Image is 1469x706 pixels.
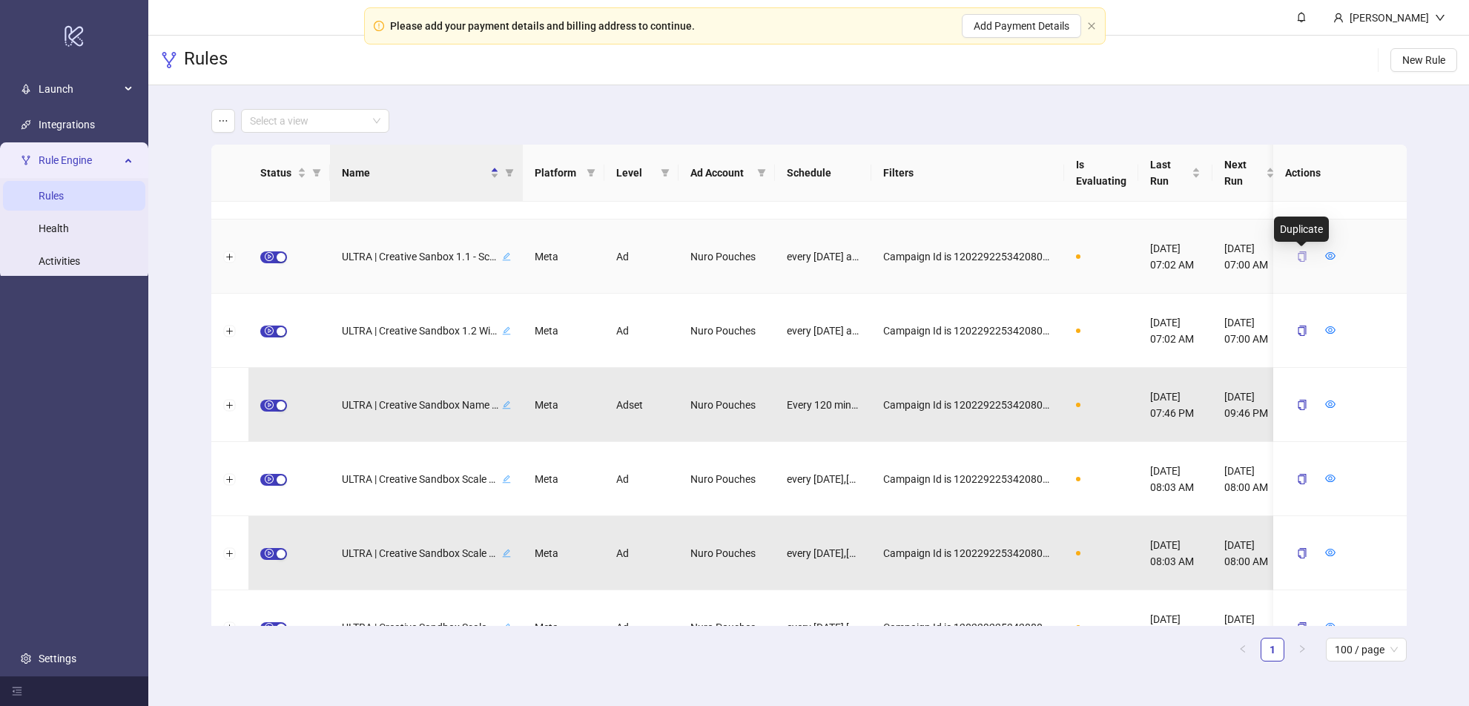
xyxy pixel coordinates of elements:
button: right [1290,638,1314,662]
span: ULTRA | Creative Sandbox Scale Ad Set 20% (Max $1,000/day) [342,619,499,636]
a: 1 [1261,639,1284,661]
div: Meta [523,368,604,442]
span: Last Run [1150,156,1189,189]
div: ULTRA | Creative Sandbox 1.2 Winner - Scale Action 1.2 - 8/29edit [342,321,511,340]
span: edit [502,475,511,484]
span: copy [1297,251,1307,262]
th: Name [330,145,523,202]
button: copy [1285,393,1319,417]
div: Ad [604,294,679,368]
span: eye [1325,621,1336,632]
th: Last Run [1138,145,1212,202]
button: Expand row [224,326,236,337]
button: Expand row [224,474,236,486]
span: Campaign Id is 120229225342080254 AND AND Name ∌ Scaled1.1 [883,248,1052,265]
span: filter [312,168,321,177]
button: Expand row [224,548,236,560]
span: filter [505,168,514,177]
span: ULTRA | Creative Sandbox Scale Ad Set 15% (Max $1,000/day) [342,545,499,561]
span: Launch [39,74,120,104]
div: Duplicate [1274,217,1329,242]
div: Ad [604,442,679,516]
span: every [DATE] at 8:00 AM [GEOGRAPHIC_DATA]/New_York [787,323,859,339]
div: [DATE] 07:02 AM [1138,294,1212,368]
button: copy [1285,467,1319,491]
span: close [1087,22,1096,30]
div: Meta [523,220,604,294]
span: right [1298,644,1307,653]
span: copy [1297,326,1307,336]
span: edit [502,400,511,409]
span: Campaign Id is 120229225342080254 [883,619,1052,636]
th: Next Run [1212,145,1287,202]
div: Nuro Pouches [679,442,775,516]
span: Name [342,165,487,181]
div: [DATE] 08:00 AM [1212,516,1287,590]
span: down [1435,13,1445,23]
span: filter [502,162,517,184]
th: Status [248,145,330,202]
span: edit [502,623,511,632]
span: Level [616,165,655,181]
span: Every 120 minutes [787,397,859,413]
li: Previous Page [1231,638,1255,662]
span: fork [160,51,178,69]
span: copy [1297,474,1307,484]
div: Please add your payment details and billing address to continue. [390,18,695,34]
span: filter [757,168,766,177]
span: Rule Engine [39,145,120,175]
div: Ad [604,516,679,590]
span: Next Run [1224,156,1263,189]
a: Settings [39,653,76,664]
span: every [DATE],[DATE],[DATE] at 9:00 AM [GEOGRAPHIC_DATA]/New_York [787,545,859,561]
span: every [DATE],[DATE],[DATE] at 9:00 AM [GEOGRAPHIC_DATA]/New_York [787,471,859,487]
span: filter [309,162,324,184]
div: [DATE] 08:03 AM [1138,516,1212,590]
span: edit [502,326,511,335]
span: New Rule [1402,54,1445,66]
a: eye [1325,473,1336,485]
th: Is Evaluating [1064,145,1138,202]
div: Nuro Pouches [679,220,775,294]
span: eye [1325,251,1336,261]
span: eye [1325,473,1336,484]
span: eye [1325,325,1336,335]
button: close [1087,22,1096,31]
span: filter [661,168,670,177]
div: ULTRA | Creative Sandbox Scale Ad Set 20% (Max $1,000/day)edit [342,618,511,637]
span: Status [260,165,294,181]
span: Campaign Id is 120229225342080254 AND AND Name ∋ Testing [883,397,1052,413]
span: every [DATE] at 8:00 AM [GEOGRAPHIC_DATA]/New_York [787,248,859,265]
button: Add Payment Details [962,14,1081,38]
th: Schedule [775,145,871,202]
span: edit [502,252,511,261]
span: ULTRA | Creative Sandbox 1.2 Winner - Scale Action 1.2 - 8/29 [342,323,499,339]
div: [DATE] 08:00 AM [1212,590,1287,664]
div: [DATE] 08:03 AM [1138,590,1212,664]
span: fork [21,155,31,165]
span: eye [1325,399,1336,409]
div: Meta [523,590,604,664]
div: [DATE] 07:00 AM [1212,220,1287,294]
a: Integrations [39,119,95,131]
span: copy [1297,400,1307,410]
span: ellipsis [218,116,228,126]
span: user [1333,13,1344,23]
span: filter [658,162,673,184]
button: left [1231,638,1255,662]
span: Platform [535,165,581,181]
div: Meta [523,294,604,368]
h3: Rules [184,47,228,73]
a: eye [1325,547,1336,559]
button: Expand row [224,622,236,634]
span: ULTRA | Creative Sanbox 1.1 - Scale Action 1.1 [342,248,499,265]
span: eye [1325,547,1336,558]
li: Next Page [1290,638,1314,662]
button: New Rule [1390,48,1457,72]
div: [DATE] 08:00 AM [1212,442,1287,516]
div: [DATE] 09:46 PM [1212,368,1287,442]
div: ULTRA | Creative Sandbox Scale Ad Set 15% (Max $1,000/day)edit [342,544,511,563]
a: eye [1325,325,1336,337]
div: Meta [523,442,604,516]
